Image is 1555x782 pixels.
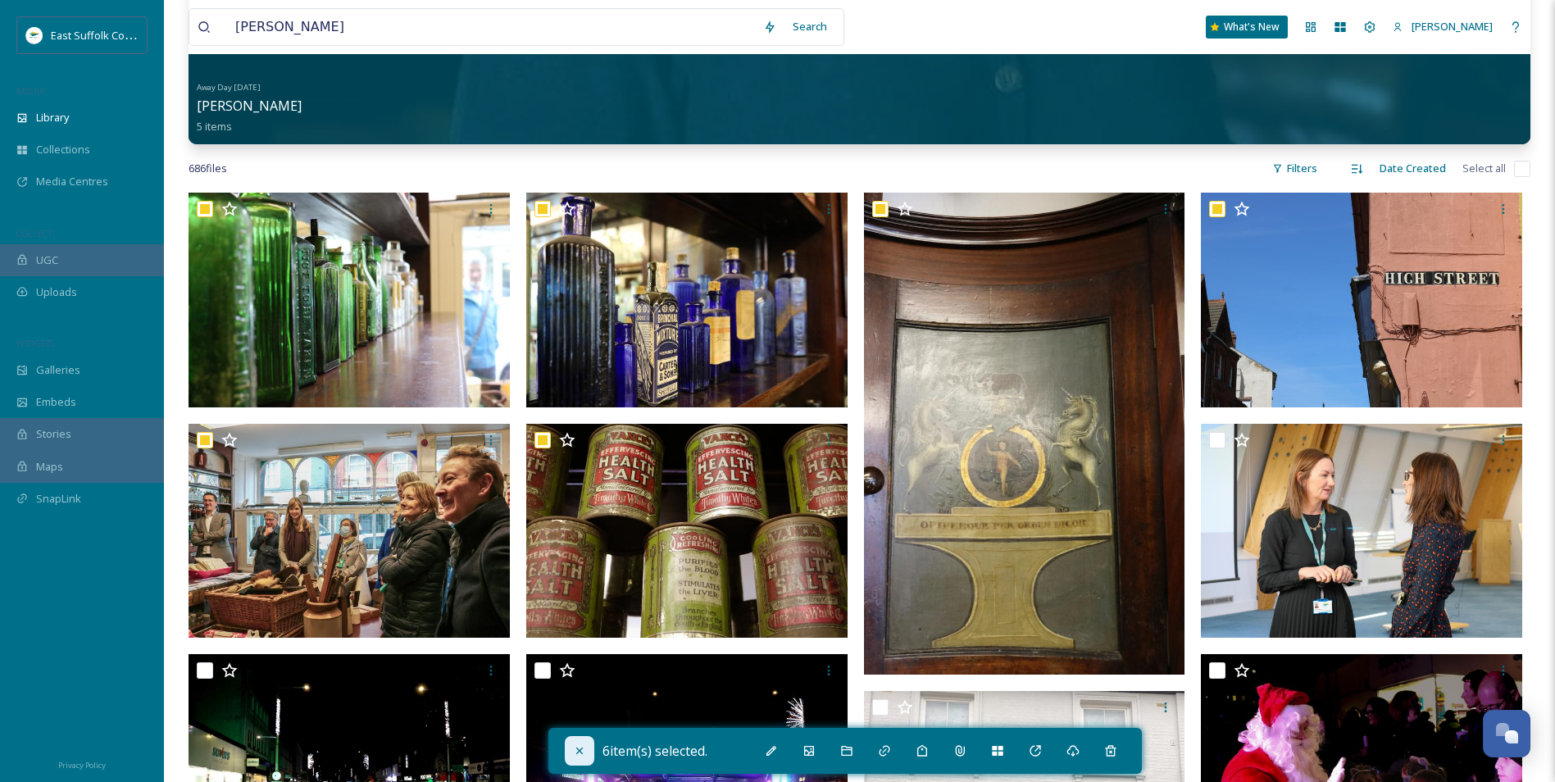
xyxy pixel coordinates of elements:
[16,227,52,239] span: COLLECT
[1264,152,1325,184] div: Filters
[36,284,77,300] span: Uploads
[36,142,90,157] span: Collections
[36,252,58,268] span: UGC
[784,11,835,43] div: Search
[58,754,106,774] a: Privacy Policy
[189,423,510,638] img: Historic High Street (2).jpg
[36,491,81,507] span: SnapLink
[189,193,510,407] img: Historic High Street (5).JPG
[1206,16,1288,39] a: What's New
[58,760,106,771] span: Privacy Policy
[36,110,69,125] span: Library
[1371,152,1454,184] div: Date Created
[227,9,755,45] input: Search your library
[36,362,80,378] span: Galleries
[189,161,227,176] span: 686 file s
[36,394,76,410] span: Embeds
[197,78,302,134] a: Away Day [DATE][PERSON_NAME]5 items
[864,193,1185,675] img: Historic High Street (4).JPG
[16,84,45,97] span: MEDIA
[197,82,261,93] span: Away Day [DATE]
[26,27,43,43] img: ESC%20Logo.png
[36,459,63,475] span: Maps
[1201,423,1522,638] img: Networking
[36,174,108,189] span: Media Centres
[36,426,71,442] span: Stories
[1483,710,1530,757] button: Open Chat
[197,97,302,115] span: [PERSON_NAME]
[526,193,848,407] img: Historic High Street (1).JPG
[1384,11,1501,43] a: [PERSON_NAME]
[526,423,848,638] img: Historic High Street (6).jpg
[1462,161,1506,176] span: Select all
[602,742,707,760] span: 6 item(s) selected.
[1201,193,1522,407] img: Historic High Street (3).JPG
[16,337,54,349] span: WIDGETS
[197,119,232,134] span: 5 items
[1412,19,1493,34] span: [PERSON_NAME]
[51,27,148,43] span: East Suffolk Council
